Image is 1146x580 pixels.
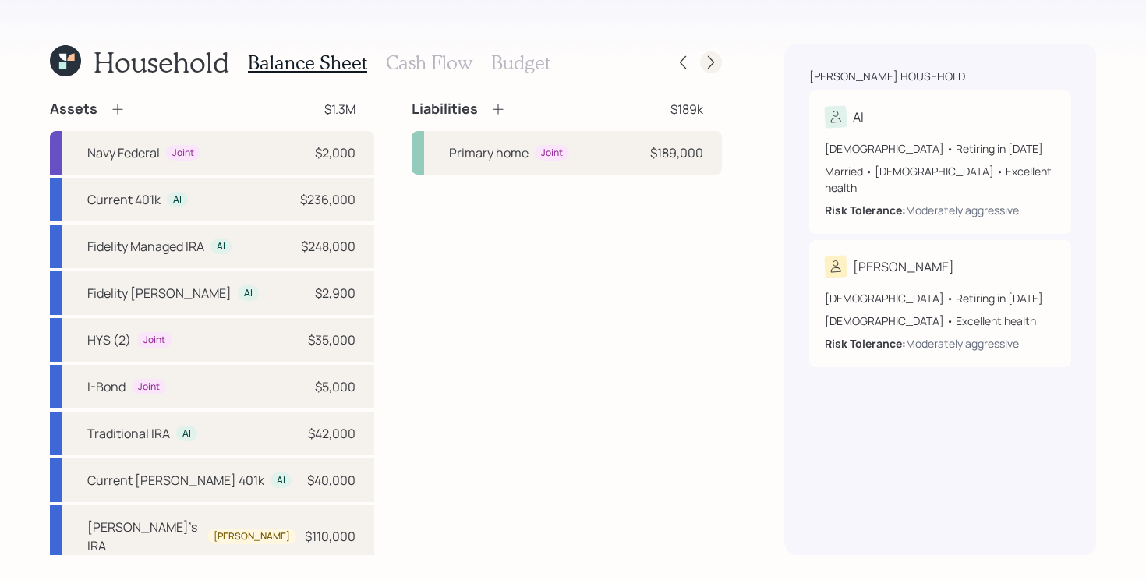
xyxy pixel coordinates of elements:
b: Risk Tolerance: [825,203,906,217]
div: [PERSON_NAME] household [809,69,965,84]
h4: Assets [50,101,97,118]
div: Moderately aggressive [906,335,1019,352]
div: [DEMOGRAPHIC_DATA] • Excellent health [825,313,1056,329]
div: [PERSON_NAME]'s IRA [87,518,201,555]
div: [DEMOGRAPHIC_DATA] • Retiring in [DATE] [825,140,1056,157]
h4: Liabilities [412,101,478,118]
div: Joint [172,147,194,160]
div: Al [173,193,182,207]
div: $2,000 [315,143,355,162]
div: [DEMOGRAPHIC_DATA] • Retiring in [DATE] [825,290,1056,306]
div: Joint [143,334,165,347]
div: $40,000 [307,471,355,490]
div: [PERSON_NAME] [853,257,954,276]
div: Current [PERSON_NAME] 401k [87,471,264,490]
div: Navy Federal [87,143,160,162]
div: Moderately aggressive [906,202,1019,218]
h3: Budget [491,51,550,74]
div: $189,000 [650,143,703,162]
div: Al [853,108,864,126]
div: $5,000 [315,377,355,396]
div: $2,900 [315,284,355,302]
div: [PERSON_NAME] [214,530,290,543]
div: Current 401k [87,190,161,209]
div: Fidelity [PERSON_NAME] [87,284,232,302]
div: Al [277,474,285,487]
div: Married • [DEMOGRAPHIC_DATA] • Excellent health [825,163,1056,196]
div: HYS (2) [87,331,131,349]
b: Risk Tolerance: [825,336,906,351]
h3: Cash Flow [386,51,472,74]
div: Joint [541,147,563,160]
div: Joint [138,380,160,394]
div: $1.3M [324,100,355,118]
div: $248,000 [301,237,355,256]
div: Traditional IRA [87,424,170,443]
div: Fidelity Managed IRA [87,237,204,256]
div: $35,000 [308,331,355,349]
div: $42,000 [308,424,355,443]
div: Al [182,427,191,440]
div: I-Bond [87,377,126,396]
div: Al [244,287,253,300]
div: $236,000 [300,190,355,209]
div: $189k [670,100,703,118]
h1: Household [94,45,229,79]
div: Primary home [449,143,529,162]
div: $110,000 [305,527,355,546]
h3: Balance Sheet [248,51,367,74]
div: Al [217,240,225,253]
